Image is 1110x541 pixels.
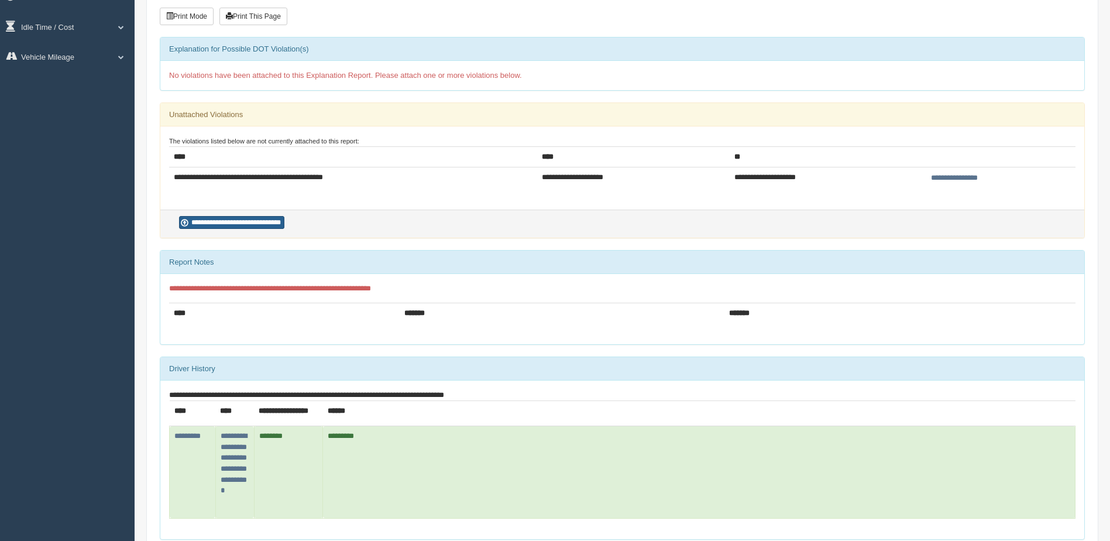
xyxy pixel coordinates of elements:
[160,103,1084,126] div: Unattached Violations
[169,138,359,145] small: The violations listed below are not currently attached to this report:
[160,251,1084,274] div: Report Notes
[160,37,1084,61] div: Explanation for Possible DOT Violation(s)
[169,71,522,80] span: No violations have been attached to this Explanation Report. Please attach one or more violations...
[160,357,1084,381] div: Driver History
[160,8,214,25] button: Print Mode
[219,8,287,25] button: Print This Page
